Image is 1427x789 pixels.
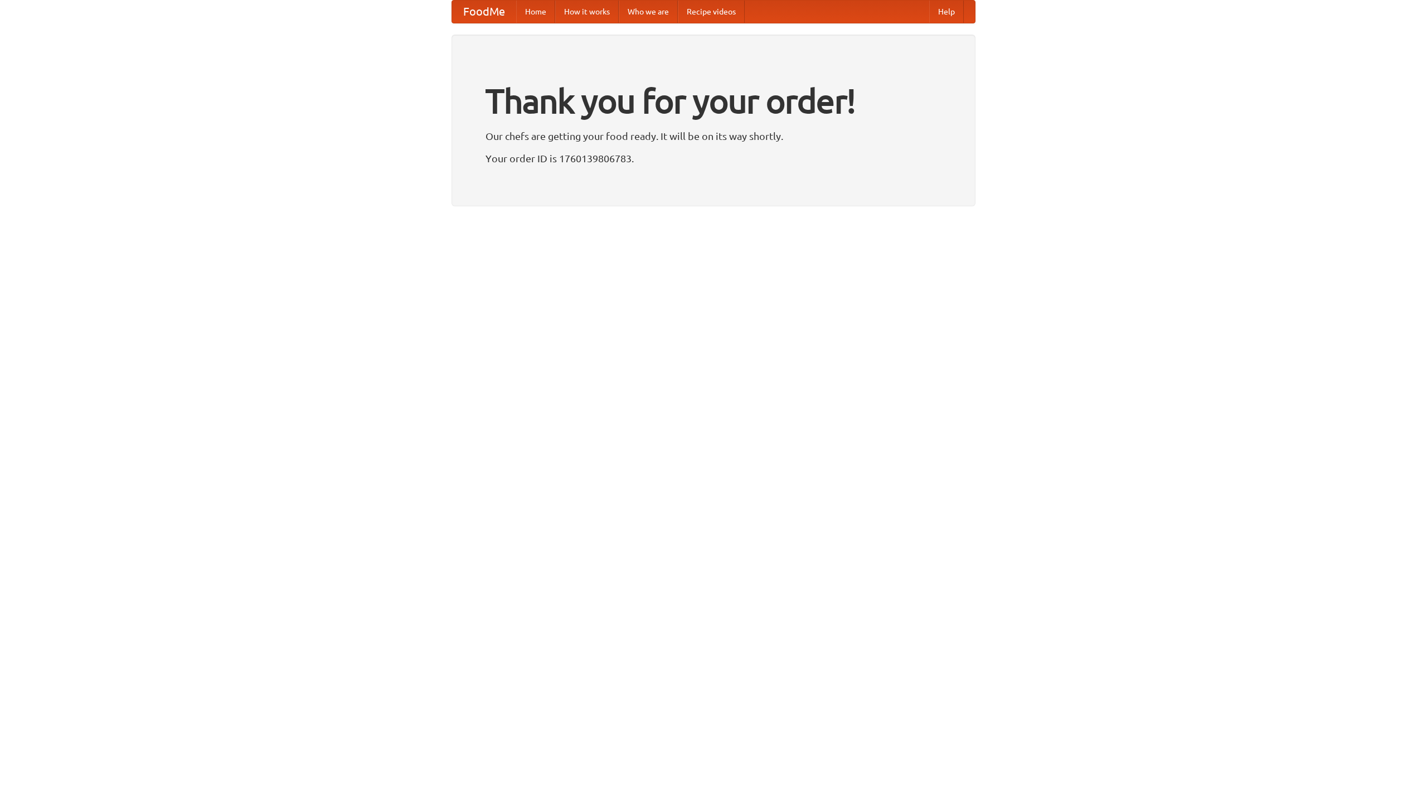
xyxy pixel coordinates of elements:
a: Home [516,1,555,23]
a: Recipe videos [678,1,745,23]
a: Help [929,1,964,23]
p: Our chefs are getting your food ready. It will be on its way shortly. [486,128,941,144]
p: Your order ID is 1760139806783. [486,150,941,167]
h1: Thank you for your order! [486,74,941,128]
a: How it works [555,1,619,23]
a: Who we are [619,1,678,23]
a: FoodMe [452,1,516,23]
